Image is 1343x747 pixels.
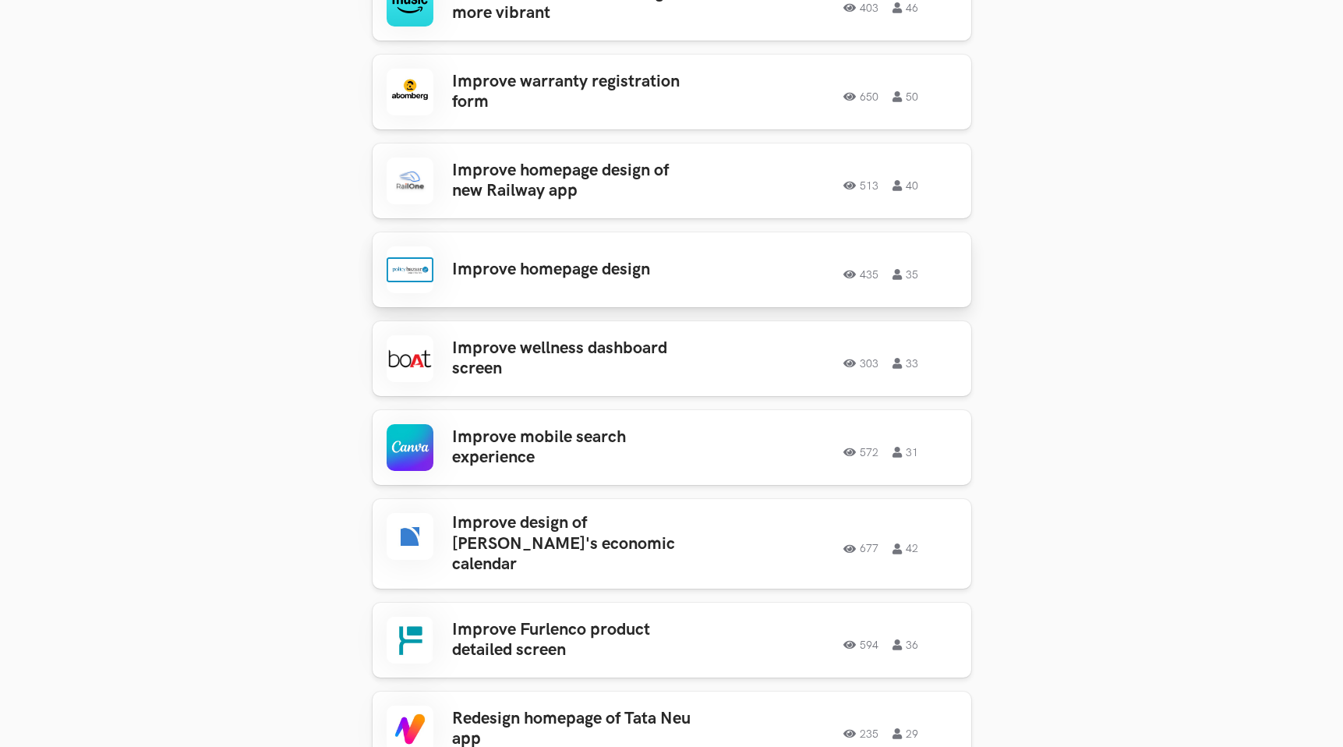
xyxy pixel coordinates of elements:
[843,180,878,191] span: 513
[373,232,971,307] a: Improve homepage design43535
[452,620,695,661] h3: Improve Furlenco product detailed screen
[843,728,878,739] span: 235
[373,499,971,589] a: Improve design of [PERSON_NAME]'s economic calendar 677 42
[892,358,918,369] span: 33
[892,728,918,739] span: 29
[892,269,918,280] span: 35
[843,447,878,458] span: 572
[452,338,695,380] h3: Improve wellness dashboard screen
[843,358,878,369] span: 303
[373,321,971,396] a: Improve wellness dashboard screen30333
[843,91,878,102] span: 650
[892,91,918,102] span: 50
[373,603,971,678] a: Improve Furlenco product detailed screen 594 36
[843,269,878,280] span: 435
[892,447,918,458] span: 31
[452,427,695,469] h3: Improve mobile search experience
[452,260,695,280] h3: Improve homepage design
[843,2,878,13] span: 403
[373,55,971,129] a: Improve warranty registration form65050
[892,180,918,191] span: 40
[452,161,695,202] h3: Improve homepage design of new Railway app
[452,72,695,113] h3: Improve warranty registration form
[452,513,695,575] h3: Improve design of [PERSON_NAME]'s economic calendar
[843,543,878,554] span: 677
[892,2,918,13] span: 46
[843,639,878,650] span: 594
[892,639,918,650] span: 36
[373,143,971,218] a: Improve homepage design of new Railway app51340
[373,410,971,485] a: Improve mobile search experience 572 31
[892,543,918,554] span: 42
